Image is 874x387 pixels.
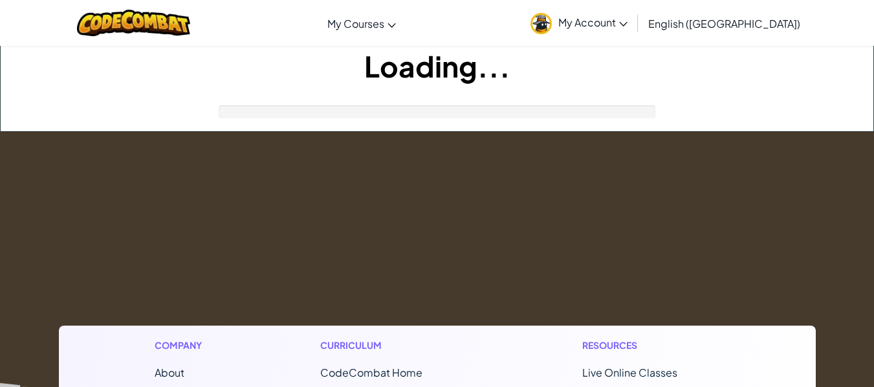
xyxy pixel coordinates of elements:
img: CodeCombat logo [77,10,190,36]
a: English ([GEOGRAPHIC_DATA]) [642,6,807,41]
a: My Courses [321,6,402,41]
span: English ([GEOGRAPHIC_DATA]) [648,17,800,30]
span: My Account [558,16,628,29]
a: About [155,366,184,379]
span: My Courses [327,17,384,30]
a: My Account [524,3,634,43]
h1: Curriculum [320,339,477,352]
img: avatar [530,13,552,34]
span: CodeCombat Home [320,366,422,379]
h1: Loading... [1,46,873,86]
a: Live Online Classes [582,366,677,379]
h1: Resources [582,339,720,352]
h1: Company [155,339,215,352]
